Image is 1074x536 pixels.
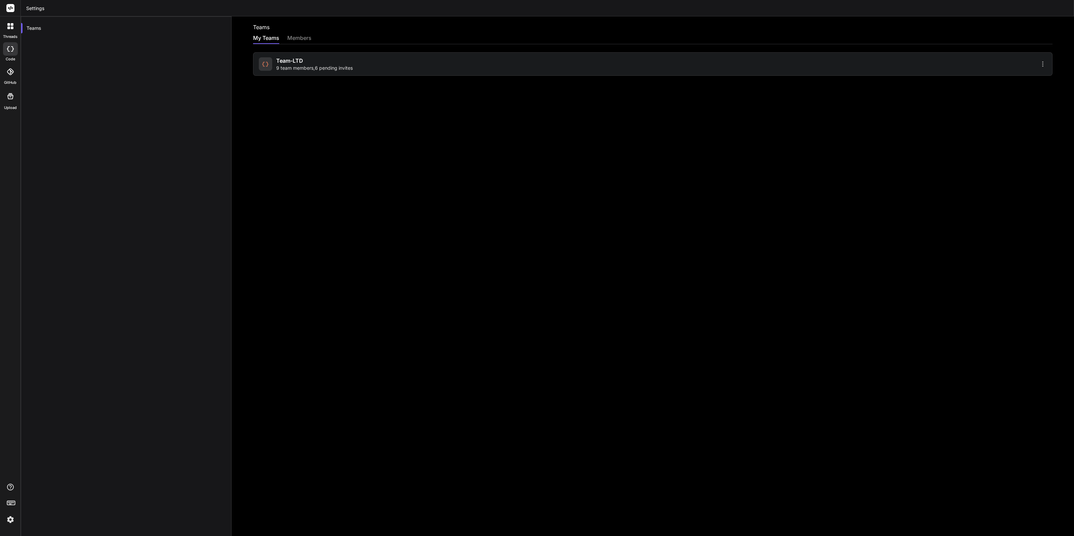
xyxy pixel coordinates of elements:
[276,65,353,71] span: 9 team members , 6 pending invites
[4,80,16,85] label: GitHub
[5,514,16,525] img: settings
[6,56,15,62] label: code
[253,23,270,31] h2: Teams
[253,34,279,43] div: My Teams
[287,34,311,43] div: members
[21,21,231,36] div: Teams
[3,34,17,40] label: threads
[276,57,303,65] span: Team-LTD
[4,105,17,111] label: Upload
